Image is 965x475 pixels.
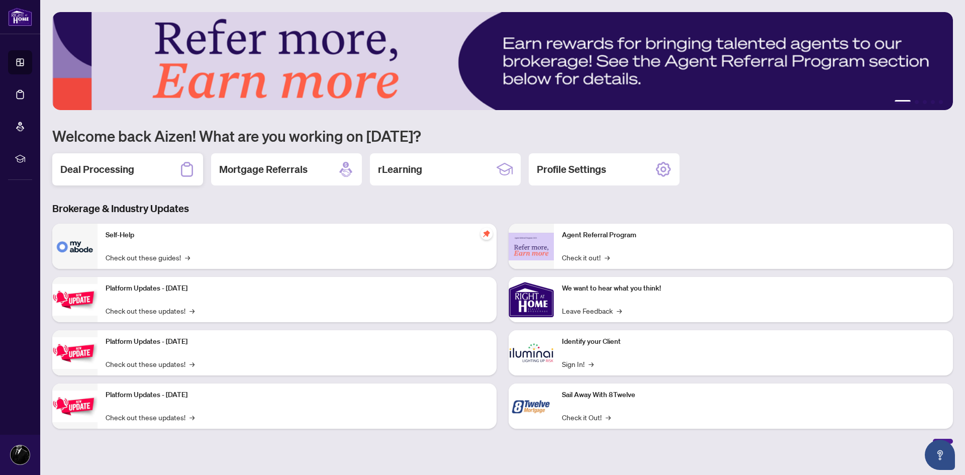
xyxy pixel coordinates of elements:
img: Agent Referral Program [509,233,554,260]
p: Agent Referral Program [562,230,945,241]
button: 5 [939,100,943,104]
p: Platform Updates - [DATE] [106,336,489,347]
a: Check it Out!→ [562,412,611,423]
a: Sign In!→ [562,358,594,369]
a: Leave Feedback→ [562,305,622,316]
button: 1 [895,100,911,104]
span: → [189,358,195,369]
span: → [185,252,190,263]
p: Platform Updates - [DATE] [106,283,489,294]
p: Platform Updates - [DATE] [106,390,489,401]
img: Platform Updates - July 21, 2025 [52,284,98,316]
img: Identify your Client [509,330,554,375]
h2: Mortgage Referrals [219,162,308,176]
h2: Deal Processing [60,162,134,176]
img: Profile Icon [11,445,30,464]
button: 4 [931,100,935,104]
span: → [189,412,195,423]
img: Slide 0 [52,12,953,110]
a: Check out these guides!→ [106,252,190,263]
p: Self-Help [106,230,489,241]
img: Sail Away With 8Twelve [509,384,554,429]
img: Platform Updates - July 8, 2025 [52,337,98,369]
span: pushpin [480,228,493,240]
p: Sail Away With 8Twelve [562,390,945,401]
span: → [606,412,611,423]
button: Open asap [925,440,955,470]
h2: Profile Settings [537,162,606,176]
img: Platform Updates - June 23, 2025 [52,391,98,422]
p: Identify your Client [562,336,945,347]
a: Check out these updates!→ [106,305,195,316]
img: We want to hear what you think! [509,277,554,322]
a: Check it out!→ [562,252,610,263]
img: logo [8,8,32,26]
h1: Welcome back Aizen! What are you working on [DATE]? [52,126,953,145]
span: → [617,305,622,316]
span: → [605,252,610,263]
button: 3 [923,100,927,104]
h2: rLearning [378,162,422,176]
h3: Brokerage & Industry Updates [52,202,953,216]
a: Check out these updates!→ [106,412,195,423]
p: We want to hear what you think! [562,283,945,294]
span: → [589,358,594,369]
a: Check out these updates!→ [106,358,195,369]
img: Self-Help [52,224,98,269]
span: → [189,305,195,316]
button: 2 [915,100,919,104]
